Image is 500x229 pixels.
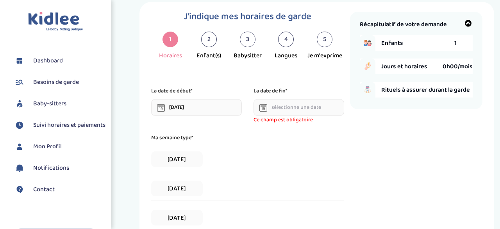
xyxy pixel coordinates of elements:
p: La date de fin* [254,87,287,95]
p: La date de début* [151,87,193,95]
span: Dashboard [33,56,63,66]
img: babysitters.svg [14,98,25,110]
span: Enfants [381,38,454,48]
img: hand_clock.png [360,59,375,74]
a: Contact [14,184,105,195]
span: [DATE] [151,210,203,225]
span: Récapitulatif de votre demande [360,20,447,29]
a: Mon Profil [14,141,105,153]
span: Rituels à assurer durant la garde [381,85,473,95]
span: Mon Profil [33,142,62,151]
input: sélectionne une date [254,99,344,116]
img: dashboard.svg [14,55,25,67]
div: 4 [278,32,294,47]
div: 5 [317,32,332,47]
span: Jours et horaires [381,62,443,71]
a: Besoins de garde [14,76,105,88]
span: Notifications [33,163,69,173]
span: Contact [33,185,55,194]
img: boy_girl.png [360,35,375,51]
div: Horaires [159,51,182,60]
input: sélectionne une date [151,99,242,116]
a: Dashboard [14,55,105,67]
a: Suivi horaires et paiements [14,119,105,131]
span: Suivi horaires et paiements [33,121,105,130]
img: notification.svg [14,162,25,174]
div: Langues [275,51,297,60]
p: Ma semaine type* [151,133,344,142]
div: 1 [162,32,178,47]
img: besoin.svg [14,76,25,88]
h1: J'indique mes horaires de garde [151,12,344,22]
a: Baby-sitters [14,98,105,110]
img: contact.svg [14,184,25,195]
a: Notifications [14,162,105,174]
img: profil.svg [14,141,25,153]
img: suivihoraire.svg [14,119,25,131]
span: 0h00/mois [443,62,473,71]
span: 1 [454,38,457,48]
div: Je m'exprime [307,51,342,60]
div: 2 [201,32,217,47]
span: Baby-sitters [33,99,66,108]
img: hand_to_do_list.png [360,82,375,98]
div: 3 [240,32,255,47]
span: [DATE] [151,181,203,196]
div: Babysitter [234,51,262,60]
img: logo.svg [28,12,83,32]
div: Enfant(s) [196,51,221,60]
span: Besoins de garde [33,78,79,87]
span: Ce champ est obligatoire [254,116,344,124]
span: [DATE] [151,151,203,167]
